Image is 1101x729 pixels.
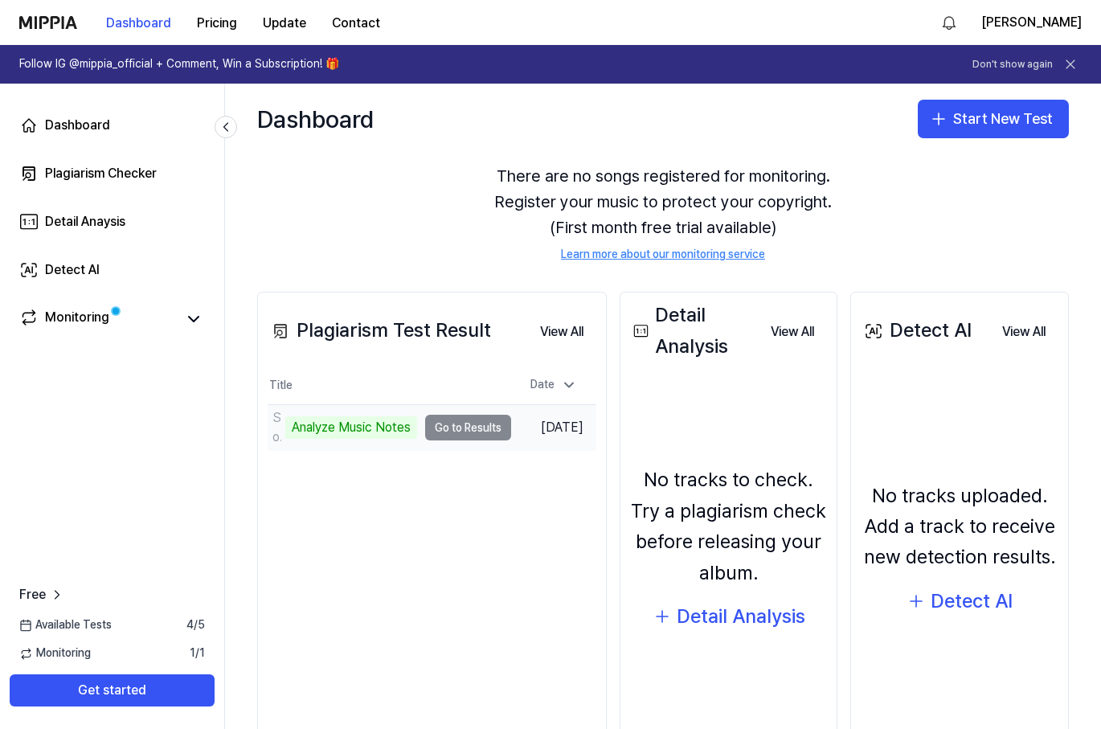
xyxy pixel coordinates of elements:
[19,645,91,661] span: Monitoring
[989,314,1058,348] a: View All
[19,585,65,604] a: Free
[511,405,596,451] td: [DATE]
[45,308,109,330] div: Monitoring
[653,601,805,632] button: Detail Analysis
[861,481,1058,573] div: No tracks uploaded. Add a track to receive new detection results.
[758,314,827,348] a: View All
[285,416,417,439] div: Analyze Music Notes
[10,203,215,241] a: Detail Anaysis
[250,7,319,39] button: Update
[630,465,828,588] div: No tracks to check. Try a plagiarism check before releasing your album.
[918,100,1069,138] button: Start New Test
[257,144,1069,282] div: There are no songs registered for monitoring. Register your music to protect your copyright. (Fir...
[19,56,339,72] h1: Follow IG @mippia_official + Comment, Win a Subscription! 🎁
[272,408,281,447] div: Song-for-key-to-songs
[19,617,112,633] span: Available Tests
[19,585,46,604] span: Free
[19,308,176,330] a: Monitoring
[268,367,511,405] th: Title
[981,13,1082,32] button: [PERSON_NAME]
[989,316,1058,348] button: View All
[939,13,959,32] img: 알림
[45,164,157,183] div: Plagiarism Checker
[10,154,215,193] a: Plagiarism Checker
[250,1,319,45] a: Update
[45,116,110,135] div: Dashboard
[190,645,205,661] span: 1 / 1
[630,300,759,362] div: Detail Analysis
[186,617,205,633] span: 4 / 5
[972,58,1053,72] button: Don't show again
[319,7,393,39] button: Contact
[861,315,972,346] div: Detect AI
[561,247,765,263] a: Learn more about our monitoring service
[758,316,827,348] button: View All
[268,315,491,346] div: Plagiarism Test Result
[931,586,1013,616] div: Detect AI
[527,314,596,348] a: View All
[907,586,1013,616] button: Detect AI
[524,372,583,398] div: Date
[93,7,184,39] button: Dashboard
[257,100,374,138] div: Dashboard
[10,251,215,289] a: Detect AI
[19,16,77,29] img: logo
[45,212,125,231] div: Detail Anaysis
[184,7,250,39] button: Pricing
[527,316,596,348] button: View All
[10,674,215,706] button: Get started
[677,601,805,632] div: Detail Analysis
[10,106,215,145] a: Dashboard
[45,260,100,280] div: Detect AI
